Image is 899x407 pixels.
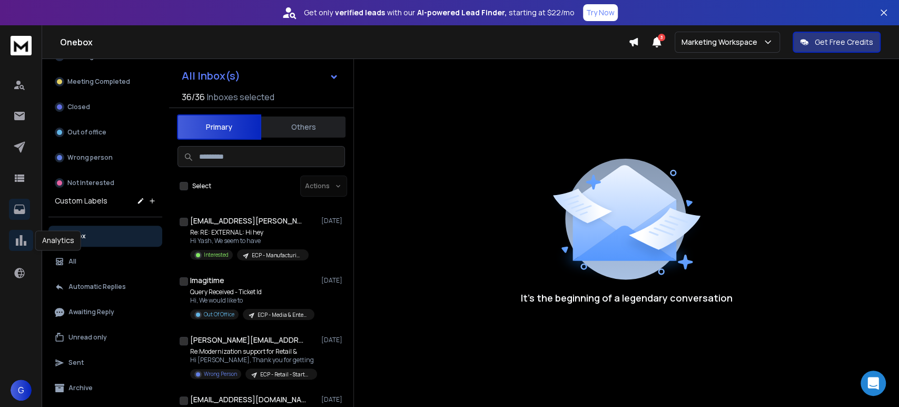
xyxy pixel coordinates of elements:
[190,288,314,296] p: Query Received - Ticket Id
[658,34,665,41] span: 3
[48,276,162,297] button: Automatic Replies
[204,311,234,318] p: Out Of Office
[586,7,615,18] p: Try Now
[815,37,873,47] p: Get Free Credits
[48,71,162,92] button: Meeting Completed
[68,358,84,367] p: Sent
[68,283,126,291] p: Automatic Replies
[321,395,345,404] p: [DATE]
[35,230,81,250] div: Analytics
[204,370,237,378] p: Wrong Person
[861,371,886,396] div: Open Intercom Messenger
[48,172,162,193] button: Not Interested
[48,327,162,348] button: Unread only
[68,384,93,392] p: Archive
[190,275,224,286] h1: Imagitime
[190,335,306,345] h1: [PERSON_NAME][EMAIL_ADDRESS][DOMAIN_NAME]
[177,114,261,140] button: Primary
[68,333,107,342] p: Unread only
[68,308,114,316] p: Awaiting Reply
[190,237,309,245] p: Hi Yash, We seem to have
[681,37,762,47] p: Marketing Workspace
[67,77,130,86] p: Meeting Completed
[261,115,345,139] button: Others
[192,182,211,190] label: Select
[48,352,162,373] button: Sent
[11,380,32,401] button: G
[67,179,114,187] p: Not Interested
[321,217,345,225] p: [DATE]
[173,65,347,86] button: All Inbox(s)
[68,257,76,266] p: All
[48,226,162,247] button: Inbox
[67,103,90,111] p: Closed
[48,377,162,399] button: Archive
[207,91,274,103] h3: Inboxes selected
[190,296,314,305] p: Hi, We would like to
[417,7,507,18] strong: AI-powered Lead Finder,
[190,356,317,364] p: Hi [PERSON_NAME], Thank you for getting
[583,4,618,21] button: Try Now
[204,251,229,259] p: Interested
[67,153,113,162] p: Wrong person
[521,290,733,305] p: It’s the beginning of a legendary conversation
[182,71,240,81] h1: All Inbox(s)
[260,371,311,379] p: ECP - Retail - Startup | [PERSON_NAME]
[304,7,575,18] p: Get only with our starting at $22/mo
[55,196,107,206] h3: Custom Labels
[48,96,162,118] button: Closed
[321,336,345,344] p: [DATE]
[48,251,162,272] button: All
[190,347,317,356] p: Re:Modernization support for Retail &
[190,394,306,405] h1: [EMAIL_ADDRESS][DOMAIN_NAME]
[60,36,628,49] h1: Onebox
[48,147,162,168] button: Wrong person
[67,128,106,137] p: Out of office
[321,276,345,285] p: [DATE]
[252,251,302,259] p: ECP - Manufacturing - Enterprise | [PERSON_NAME]
[190,228,309,237] p: Re: RE: EXTERNAL: Hi hey
[335,7,385,18] strong: verified leads
[190,216,306,226] h1: [EMAIL_ADDRESS][PERSON_NAME][DOMAIN_NAME]
[48,302,162,323] button: Awaiting Reply
[793,32,881,53] button: Get Free Credits
[11,36,32,55] img: logo
[182,91,205,103] span: 36 / 36
[258,311,308,319] p: ECP - Media & Entertainment SMB | [PERSON_NAME]
[48,122,162,143] button: Out of office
